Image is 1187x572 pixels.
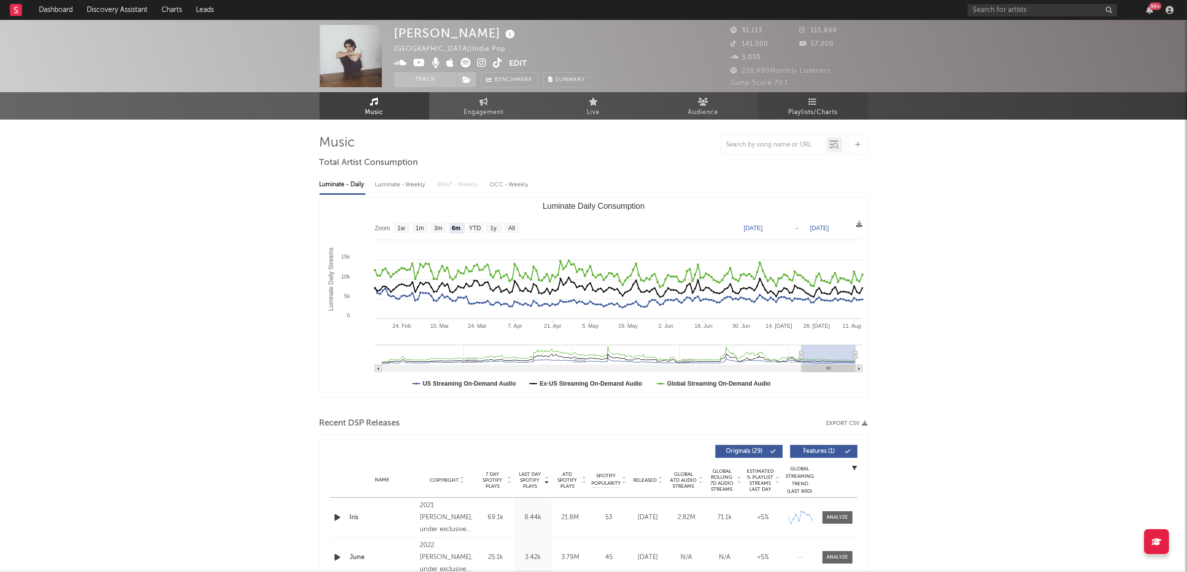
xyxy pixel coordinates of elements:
span: Engagement [464,107,504,119]
text: 10k [341,274,350,280]
button: Track [394,72,457,87]
div: N/A [708,553,742,563]
span: 141,500 [731,41,769,47]
div: [GEOGRAPHIC_DATA] | Indie Pop [394,43,517,55]
input: Search for artists [968,4,1117,16]
span: Last Day Spotify Plays [517,471,543,489]
span: Music [365,107,383,119]
text: [DATE] [810,225,829,232]
input: Search by song name or URL [721,141,827,149]
span: 228,490 Monthly Listeners [731,68,831,74]
div: [DATE] [632,513,665,523]
a: Playlists/Charts [758,92,868,120]
text: 19. May [618,323,638,329]
div: 8.44k [517,513,549,523]
a: Audience [649,92,758,120]
text: 0 [346,312,349,318]
span: Total Artist Consumption [320,157,418,169]
text: Luminate Daily Streams [327,248,334,311]
text: 15k [341,254,350,260]
div: Luminate - Daily [320,176,365,193]
a: Engagement [429,92,539,120]
div: Name [350,476,415,484]
text: 1y [490,225,497,232]
span: Features ( 1 ) [797,448,843,454]
span: 57,200 [799,41,834,47]
div: 25.1k [480,553,512,563]
text: 30. Jun [732,323,750,329]
div: <5% [747,553,780,563]
span: Released [634,477,657,483]
text: [DATE] [744,225,763,232]
div: <5% [747,513,780,523]
div: Global Streaming Trend (Last 60D) [785,465,815,495]
div: 71.1k [708,513,742,523]
button: Originals(29) [715,445,783,458]
text: 7. Apr [508,323,522,329]
span: 115,848 [799,27,837,34]
text: 24. Mar [468,323,487,329]
span: Originals ( 29 ) [722,448,768,454]
text: 16. Jun [694,323,712,329]
text: 2. Jun [658,323,673,329]
a: Benchmark [481,72,538,87]
button: Summary [543,72,591,87]
svg: Luminate Daily Consumption [320,198,867,397]
div: 99 + [1149,2,1162,10]
text: 10. Mar [430,323,449,329]
span: Global Rolling 7D Audio Streams [708,468,736,492]
text: YTD [469,225,481,232]
div: 21.8M [554,513,587,523]
text: → [794,225,800,232]
span: Spotify Popularity [591,472,621,487]
text: 1m [415,225,424,232]
text: Zoom [375,225,390,232]
text: All [508,225,514,232]
span: Benchmark [495,74,533,86]
div: Luminate - Weekly [375,176,428,193]
button: Export CSV [827,421,868,427]
text: 11. Aug [842,323,860,329]
div: 69.1k [480,513,512,523]
span: Jump Score: 70.1 [731,80,789,86]
text: 5. May [582,323,599,329]
a: June [350,553,415,563]
text: 14. [DATE] [766,323,792,329]
span: 31,113 [731,27,763,34]
div: 2021 [PERSON_NAME], under exclusive license to Hunnydew Recordings. [420,500,474,536]
a: Music [320,92,429,120]
div: 3.42k [517,553,549,563]
text: 3m [434,225,442,232]
span: ATD Spotify Plays [554,471,581,489]
div: [PERSON_NAME] [394,25,518,41]
span: Global ATD Audio Streams [670,471,697,489]
button: 99+ [1146,6,1153,14]
span: Summary [556,77,585,83]
text: 28. [DATE] [803,323,830,329]
span: Audience [688,107,718,119]
div: N/A [670,553,703,563]
button: Features(1) [790,445,857,458]
span: 3,030 [731,54,761,61]
div: 3.79M [554,553,587,563]
a: Live [539,92,649,120]
span: Copyright [430,477,459,483]
div: OCC - Weekly [490,176,530,193]
text: 1w [397,225,405,232]
div: 53 [592,513,627,523]
text: Global Streaming On-Demand Audio [667,380,771,387]
text: Ex-US Streaming On-Demand Audio [539,380,642,387]
a: Iris [350,513,415,523]
span: Playlists/Charts [788,107,838,119]
text: US Streaming On-Demand Audio [423,380,516,387]
div: 45 [592,553,627,563]
text: 21. Apr [544,323,561,329]
span: 7 Day Spotify Plays [480,471,506,489]
span: Recent DSP Releases [320,418,400,429]
text: 5k [344,293,350,299]
button: Edit [509,58,527,70]
div: [DATE] [632,553,665,563]
span: Live [587,107,600,119]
